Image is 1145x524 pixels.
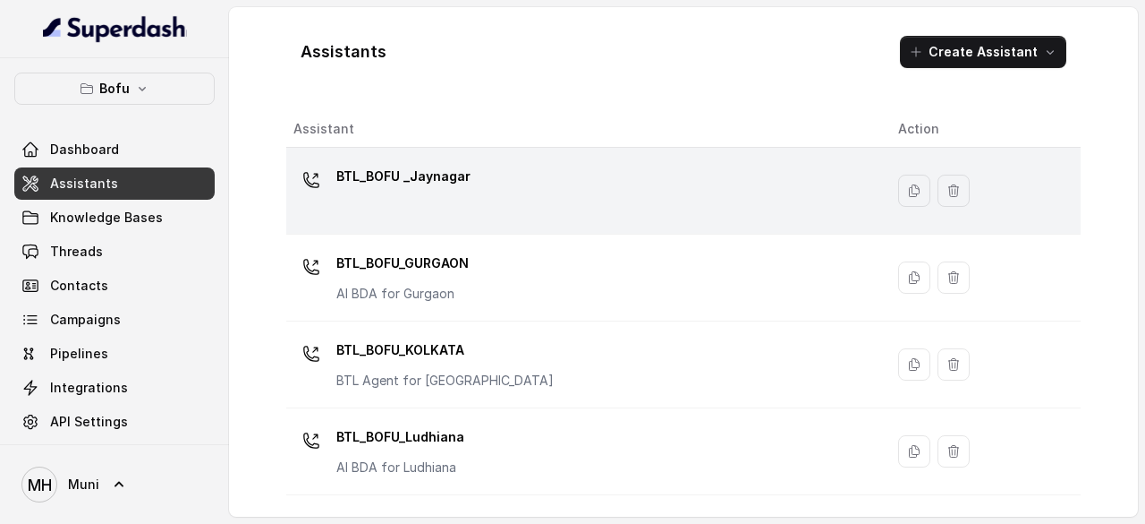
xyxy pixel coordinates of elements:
p: BTL_BOFU_Ludhiana [336,423,464,451]
button: Create Assistant [900,36,1066,68]
img: light.svg [43,14,187,43]
span: Campaigns [50,311,121,329]
span: API Settings [50,413,128,431]
span: Pipelines [50,345,108,363]
p: AI BDA for Gurgaon [336,285,469,303]
text: MH [28,476,52,494]
p: BTL_BOFU_KOLKATA [336,336,554,365]
th: Action [884,111,1081,148]
a: Contacts [14,270,215,302]
a: Pipelines [14,338,215,370]
p: BTL_BOFU _Jaynagar [336,162,471,191]
a: Knowledge Bases [14,202,215,234]
span: Threads [50,243,103,261]
a: Threads [14,236,215,268]
th: Assistant [286,111,884,148]
p: BTL_BOFU_GURGAON [336,249,469,278]
span: Assistants [50,175,118,193]
span: Integrations [50,379,128,397]
button: Bofu [14,73,215,105]
a: API Settings [14,406,215,438]
h1: Assistants [301,38,386,66]
a: Assistants [14,168,215,200]
p: AI BDA for Ludhiana [336,459,464,477]
p: Bofu [99,78,130,99]
span: Dashboard [50,141,119,159]
p: BTL Agent for [GEOGRAPHIC_DATA] [336,372,554,390]
a: Dashboard [14,133,215,166]
a: Muni [14,460,215,510]
span: Muni [68,476,99,494]
a: Integrations [14,372,215,404]
span: Knowledge Bases [50,209,163,227]
a: Campaigns [14,304,215,336]
a: Voices Library [14,440,215,472]
span: Contacts [50,277,108,295]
